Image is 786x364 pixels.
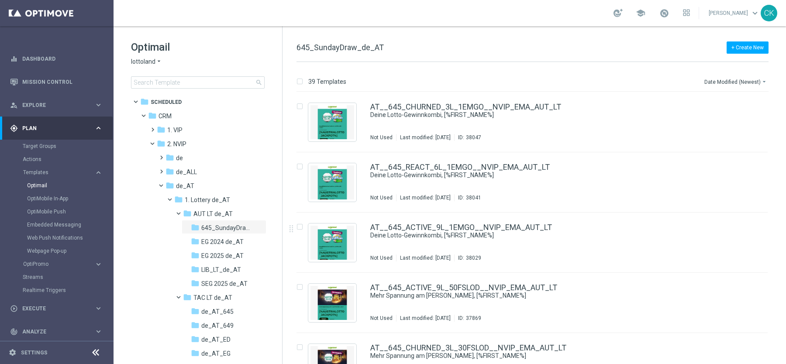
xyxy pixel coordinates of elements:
span: Execute [22,306,94,311]
i: arrow_drop_down [155,58,162,66]
div: Mehr Spannung am Sonntag, [%FIRST_NAME%] [370,352,731,360]
button: person_search Explore keyboard_arrow_right [10,102,103,109]
i: folder [191,335,200,343]
i: keyboard_arrow_right [94,101,103,109]
span: LIB_LT_de_AT [201,266,241,274]
div: Embedded Messaging [27,218,113,231]
span: EG 2025 de_AT [201,252,244,260]
i: play_circle_outline [10,305,18,312]
div: Last modified: [DATE] [396,194,454,201]
div: Not Used [370,254,393,261]
a: Realtime Triggers [23,287,91,294]
i: folder [165,181,174,190]
div: ID: [454,134,481,141]
span: AUT LT de_AT [193,210,233,218]
i: gps_fixed [10,124,18,132]
div: ID: [454,194,481,201]
div: Dashboard [10,47,103,70]
a: Mehr Spannung am [PERSON_NAME], [%FIRST_NAME%] [370,352,711,360]
div: Press SPACE to select this row. [288,213,784,273]
img: 38047.jpeg [310,105,354,139]
span: search [255,79,262,86]
a: [PERSON_NAME]keyboard_arrow_down [708,7,761,20]
button: + Create New [727,41,769,54]
span: 1. Lottery de_AT [185,196,230,204]
i: keyboard_arrow_right [94,327,103,336]
span: 2. NVIP [167,140,186,148]
span: OptiPromo [23,261,86,267]
div: OptiPromo [23,258,113,271]
div: 37869 [466,315,481,322]
div: Last modified: [DATE] [396,254,454,261]
button: OptiPromo keyboard_arrow_right [23,261,103,268]
button: Date Modified (Newest)arrow_drop_down [703,76,769,87]
span: Analyze [22,329,94,334]
a: AT__645_ACTIVE_9L_50FSLOD__NVIP_EMA_AUT_LT [370,284,557,292]
span: Explore [22,103,94,108]
div: Actions [23,153,113,166]
i: folder [191,237,200,246]
i: folder [191,307,200,316]
span: EG 2024 de_AT [201,238,244,246]
a: Web Push Notifications [27,234,91,241]
div: Templates [23,170,94,175]
span: TAC LT de_AT [193,294,232,302]
a: Embedded Messaging [27,221,91,228]
div: OptiMobile In-App [27,192,113,205]
div: Last modified: [DATE] [396,134,454,141]
div: Press SPACE to select this row. [288,273,784,333]
div: Not Used [370,315,393,322]
i: person_search [10,101,18,109]
div: OptiPromo [23,261,94,267]
div: Deine Lotto-Gewinnkombi, [%FIRST_NAME%] [370,231,731,240]
div: ID: [454,315,481,322]
a: Optimail [27,182,91,189]
i: folder [191,279,200,288]
img: 38029.jpeg [310,226,354,260]
div: equalizer Dashboard [10,55,103,62]
span: de_AT_649 [201,322,234,330]
a: Actions [23,156,91,163]
span: Scheduled [151,98,182,106]
i: folder [191,223,200,232]
a: Target Groups [23,143,91,150]
div: 38041 [466,194,481,201]
div: Not Used [370,134,393,141]
span: de_AT [176,182,194,190]
a: Webpage Pop-up [27,247,91,254]
div: Target Groups [23,140,113,153]
a: Deine Lotto-Gewinnkombi, [%FIRST_NAME%] [370,111,711,119]
div: Not Used [370,194,393,201]
span: lottoland [131,58,155,66]
i: folder [165,167,174,176]
a: Mehr Spannung am [PERSON_NAME], [%FIRST_NAME%] [370,292,711,300]
span: school [636,8,645,18]
i: track_changes [10,328,18,336]
div: Streams [23,271,113,284]
button: track_changes Analyze keyboard_arrow_right [10,328,103,335]
img: 37869.jpeg [310,286,354,320]
a: Deine Lotto-Gewinnkombi, [%FIRST_NAME%] [370,171,711,179]
i: keyboard_arrow_right [94,168,103,177]
div: Analyze [10,328,94,336]
button: Templates keyboard_arrow_right [23,169,103,176]
button: gps_fixed Plan keyboard_arrow_right [10,125,103,132]
i: folder [191,251,200,260]
a: OptiMobile Push [27,208,91,215]
span: CRM [159,112,172,120]
a: AT__645_ACTIVE_9L_1EMGO__NVIP_EMA_AUT_LT [370,223,552,231]
i: keyboard_arrow_right [94,304,103,312]
span: keyboard_arrow_down [750,8,760,18]
i: folder [157,139,165,148]
i: folder [183,209,192,218]
i: folder [140,97,149,106]
span: de_AT_EG [201,350,231,357]
div: Webpage Pop-up [27,244,113,258]
a: Mission Control [22,70,103,93]
i: folder [183,293,192,302]
a: AT__645_CHURNED_3L_30FSLOD__NVIP_EMA_AUT_LT [370,344,566,352]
